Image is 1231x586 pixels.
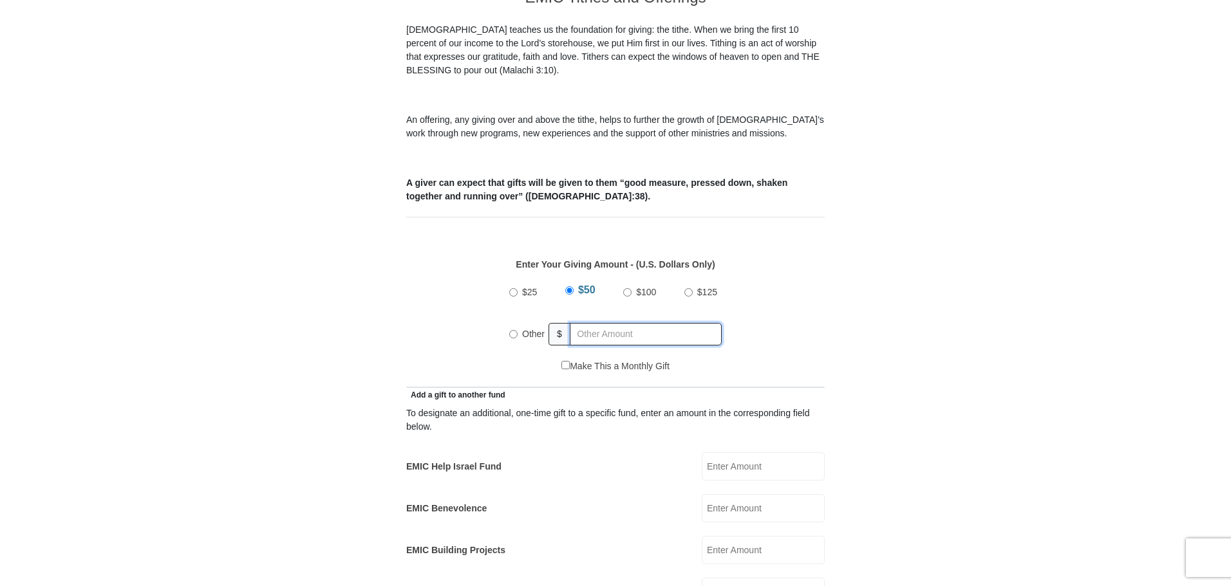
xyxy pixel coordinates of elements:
p: An offering, any giving over and above the tithe, helps to further the growth of [DEMOGRAPHIC_DAT... [406,113,825,140]
input: Enter Amount [702,452,825,481]
span: $100 [636,287,656,297]
input: Make This a Monthly Gift [561,361,570,369]
b: A giver can expect that gifts will be given to them “good measure, pressed down, shaken together ... [406,178,787,201]
span: $125 [697,287,717,297]
label: EMIC Help Israel Fund [406,460,502,473]
label: EMIC Benevolence [406,502,487,515]
span: Other [522,329,545,339]
input: Enter Amount [702,494,825,522]
p: [DEMOGRAPHIC_DATA] teaches us the foundation for giving: the tithe. When we bring the first 10 pe... [406,23,825,77]
input: Other Amount [570,323,722,345]
span: Add a gift to another fund [406,390,505,399]
label: EMIC Building Projects [406,544,505,557]
span: $ [549,323,570,345]
span: $25 [522,287,537,297]
span: $50 [578,284,596,295]
label: Make This a Monthly Gift [561,360,670,373]
strong: Enter Your Giving Amount - (U.S. Dollars Only) [516,259,715,270]
input: Enter Amount [702,536,825,564]
div: To designate an additional, one-time gift to a specific fund, enter an amount in the correspondin... [406,407,825,434]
